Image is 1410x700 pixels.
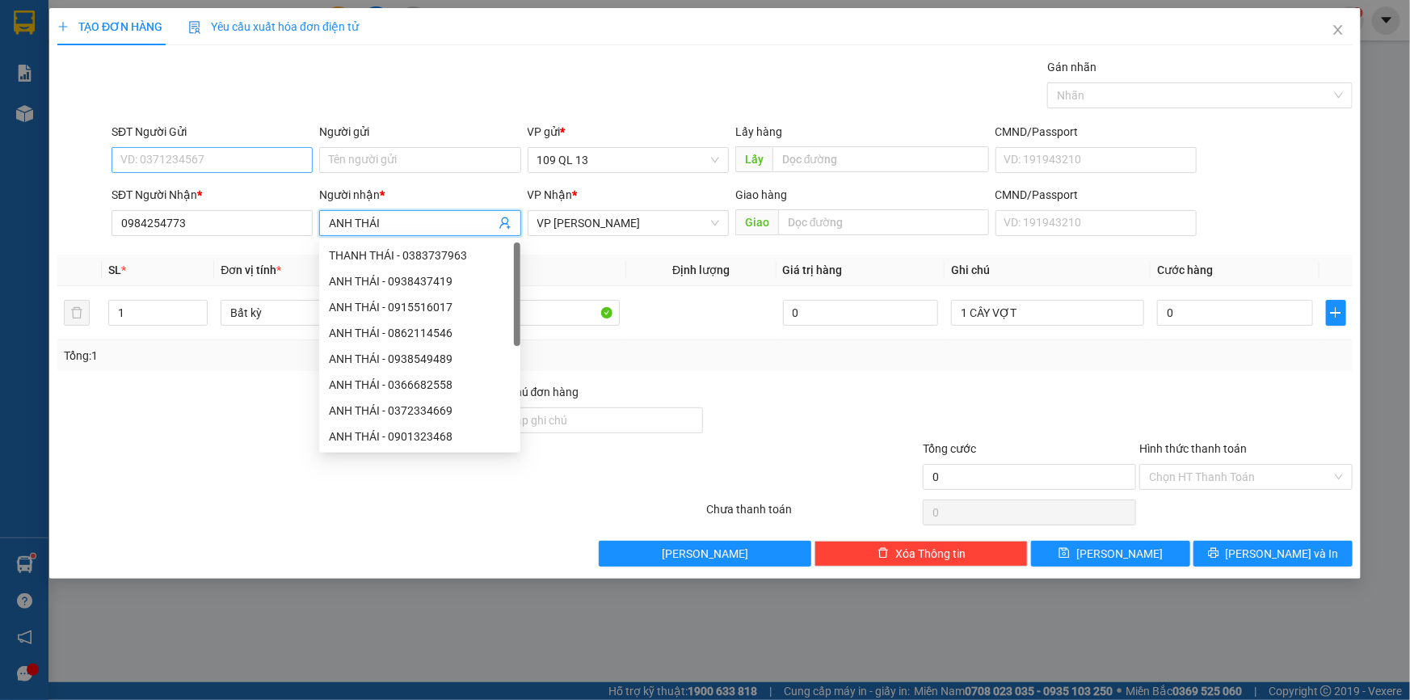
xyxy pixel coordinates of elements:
[528,188,573,201] span: VP Nhận
[735,125,782,138] span: Lấy hàng
[735,188,787,201] span: Giao hàng
[221,264,281,276] span: Đơn vị tính
[951,300,1144,326] input: Ghi Chú
[319,294,520,320] div: ANH THÁI - 0915516017
[427,300,620,326] input: VD: Bàn, Ghế
[662,545,748,563] span: [PERSON_NAME]
[599,541,812,567] button: [PERSON_NAME]
[778,209,989,235] input: Dọc đường
[537,211,719,235] span: VP Phan Rí
[878,547,889,560] span: delete
[923,442,976,455] span: Tổng cước
[329,402,511,420] div: ANH THÁI - 0372334669
[329,324,511,342] div: ANH THÁI - 0862114546
[7,7,88,88] img: logo.jpg
[93,39,106,52] span: environment
[329,350,511,368] div: ANH THÁI - 0938549489
[814,541,1028,567] button: deleteXóa Thông tin
[319,268,520,294] div: ANH THÁI - 0938437419
[735,209,778,235] span: Giao
[188,21,201,34] img: icon
[1059,547,1070,560] span: save
[188,20,359,33] span: Yêu cầu xuất hóa đơn điện tử
[319,242,520,268] div: THANH THÁI - 0383737963
[319,398,520,424] div: ANH THÁI - 0372334669
[1332,23,1345,36] span: close
[895,545,966,563] span: Xóa Thông tin
[64,300,90,326] button: delete
[490,386,579,398] label: Ghi chú đơn hàng
[230,301,404,325] span: Bất kỳ
[57,20,162,33] span: TẠO ĐƠN HÀNG
[112,186,313,204] div: SĐT Người Nhận
[329,428,511,445] div: ANH THÁI - 0901323468
[1193,541,1353,567] button: printer[PERSON_NAME] và In
[64,347,545,365] div: Tổng: 1
[490,407,704,433] input: Ghi chú đơn hàng
[772,146,989,172] input: Dọc đường
[995,123,1197,141] div: CMND/Passport
[1326,300,1346,326] button: plus
[672,264,730,276] span: Định lượng
[1327,306,1345,319] span: plus
[329,298,511,316] div: ANH THÁI - 0915516017
[57,21,69,32] span: plus
[108,264,121,276] span: SL
[93,11,229,31] b: [PERSON_NAME]
[7,36,308,56] li: 01 [PERSON_NAME]
[93,59,106,72] span: phone
[319,320,520,346] div: ANH THÁI - 0862114546
[1047,61,1096,74] label: Gán nhãn
[1208,547,1219,560] span: printer
[329,247,511,264] div: THANH THÁI - 0383737963
[945,255,1151,286] th: Ghi chú
[112,123,313,141] div: SĐT Người Gửi
[1157,264,1213,276] span: Cước hàng
[1139,442,1247,455] label: Hình thức thanh toán
[7,56,308,96] li: 02523854854,0913854573, 0913854356
[7,120,163,147] b: GỬI : 109 QL 13
[1076,545,1163,563] span: [PERSON_NAME]
[329,376,511,394] div: ANH THÁI - 0366682558
[329,272,511,290] div: ANH THÁI - 0938437419
[1031,541,1190,567] button: save[PERSON_NAME]
[319,346,520,372] div: ANH THÁI - 0938549489
[995,186,1197,204] div: CMND/Passport
[528,123,729,141] div: VP gửi
[319,424,520,449] div: ANH THÁI - 0901323468
[705,500,922,529] div: Chưa thanh toán
[1226,545,1339,563] span: [PERSON_NAME] và In
[537,148,719,172] span: 109 QL 13
[319,123,520,141] div: Người gửi
[1315,8,1361,53] button: Close
[499,217,511,230] span: user-add
[319,372,520,398] div: ANH THÁI - 0366682558
[735,146,772,172] span: Lấy
[783,264,843,276] span: Giá trị hàng
[783,300,939,326] input: 0
[319,186,520,204] div: Người nhận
